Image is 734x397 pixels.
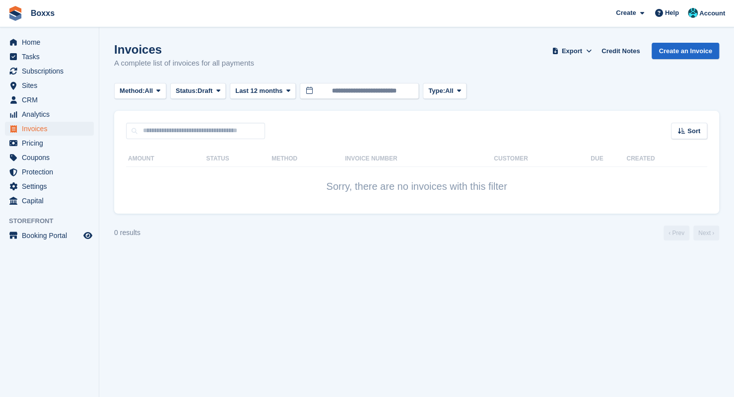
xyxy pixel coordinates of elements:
[5,194,94,208] a: menu
[699,8,725,18] span: Account
[22,194,81,208] span: Capital
[616,8,636,18] span: Create
[550,43,594,59] button: Export
[5,93,94,107] a: menu
[22,79,81,92] span: Sites
[5,165,94,179] a: menu
[22,136,81,150] span: Pricing
[22,35,81,49] span: Home
[5,79,94,92] a: menu
[5,136,94,150] a: menu
[22,50,81,64] span: Tasks
[562,46,582,56] span: Export
[5,50,94,64] a: menu
[5,179,94,193] a: menu
[22,107,81,121] span: Analytics
[82,230,94,241] a: Preview store
[5,35,94,49] a: menu
[22,165,81,179] span: Protection
[22,229,81,242] span: Booking Portal
[22,93,81,107] span: CRM
[114,43,254,56] h1: Invoices
[5,229,94,242] a: menu
[8,6,23,21] img: stora-icon-8386f47178a22dfd0bd8f6a31ec36ba5ce8667c1dd55bd0f319d3a0aa187defe.svg
[22,64,81,78] span: Subscriptions
[5,107,94,121] a: menu
[22,122,81,136] span: Invoices
[652,43,719,59] a: Create an Invoice
[5,122,94,136] a: menu
[9,216,99,226] span: Storefront
[22,151,81,164] span: Coupons
[688,8,698,18] img: Graham Buchan
[5,64,94,78] a: menu
[27,5,59,21] a: Boxxs
[22,179,81,193] span: Settings
[598,43,644,59] a: Credit Notes
[665,8,679,18] span: Help
[5,151,94,164] a: menu
[114,58,254,69] p: A complete list of invoices for all payments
